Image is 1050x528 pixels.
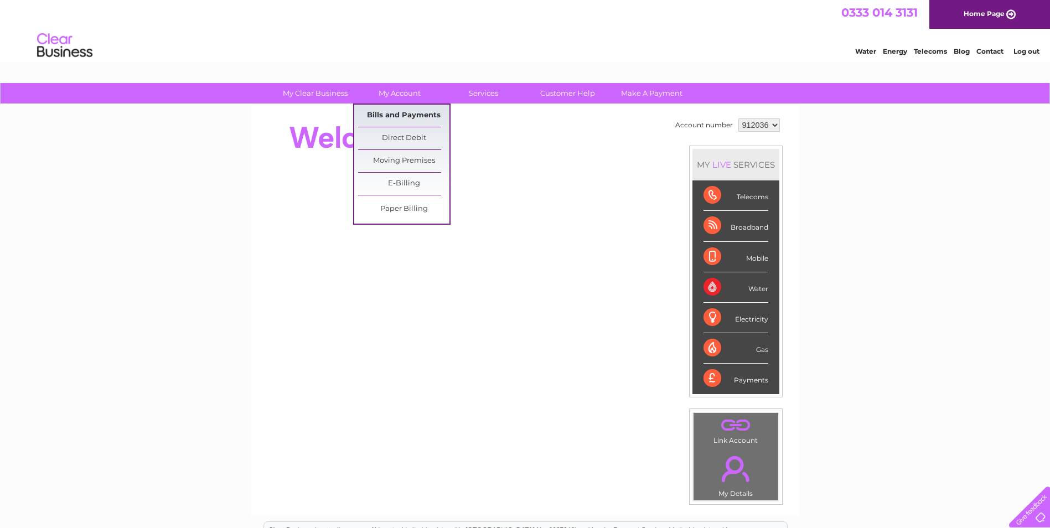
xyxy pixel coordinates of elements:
[692,149,779,180] div: MY SERVICES
[710,159,733,170] div: LIVE
[37,29,93,63] img: logo.png
[358,150,449,172] a: Moving Premises
[673,116,736,134] td: Account number
[914,47,947,55] a: Telecoms
[704,180,768,211] div: Telecoms
[522,83,613,103] a: Customer Help
[696,449,775,488] a: .
[976,47,1004,55] a: Contact
[264,6,787,54] div: Clear Business is a trading name of Verastar Limited (registered in [GEOGRAPHIC_DATA] No. 3667643...
[693,447,779,501] td: My Details
[358,105,449,127] a: Bills and Payments
[883,47,907,55] a: Energy
[704,272,768,303] div: Water
[358,127,449,149] a: Direct Debit
[358,198,449,220] a: Paper Billing
[354,83,445,103] a: My Account
[693,412,779,447] td: Link Account
[704,364,768,394] div: Payments
[438,83,529,103] a: Services
[855,47,876,55] a: Water
[1013,47,1039,55] a: Log out
[358,173,449,195] a: E-Billing
[704,303,768,333] div: Electricity
[270,83,361,103] a: My Clear Business
[696,416,775,435] a: .
[954,47,970,55] a: Blog
[704,333,768,364] div: Gas
[704,211,768,241] div: Broadband
[606,83,697,103] a: Make A Payment
[704,242,768,272] div: Mobile
[841,6,918,19] a: 0333 014 3131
